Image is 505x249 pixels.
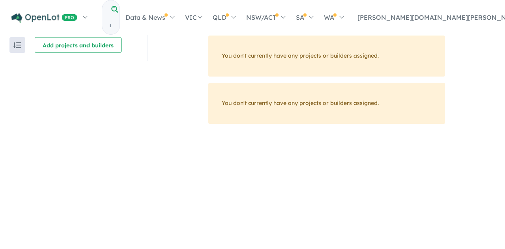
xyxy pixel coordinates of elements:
[35,37,122,53] button: Add projects and builders
[180,4,207,31] a: VIC
[102,17,118,34] input: Try estate name, suburb, builder or developer
[13,42,21,48] img: sort.svg
[208,83,445,124] div: You don't currently have any projects or builders assigned.
[241,4,290,31] a: NSW/ACT
[290,4,318,31] a: SA
[207,4,241,31] a: QLD
[208,36,445,77] div: You don't currently have any projects or builders assigned.
[11,13,77,23] img: Openlot PRO Logo White
[120,4,180,31] a: Data & News
[318,4,348,31] a: WA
